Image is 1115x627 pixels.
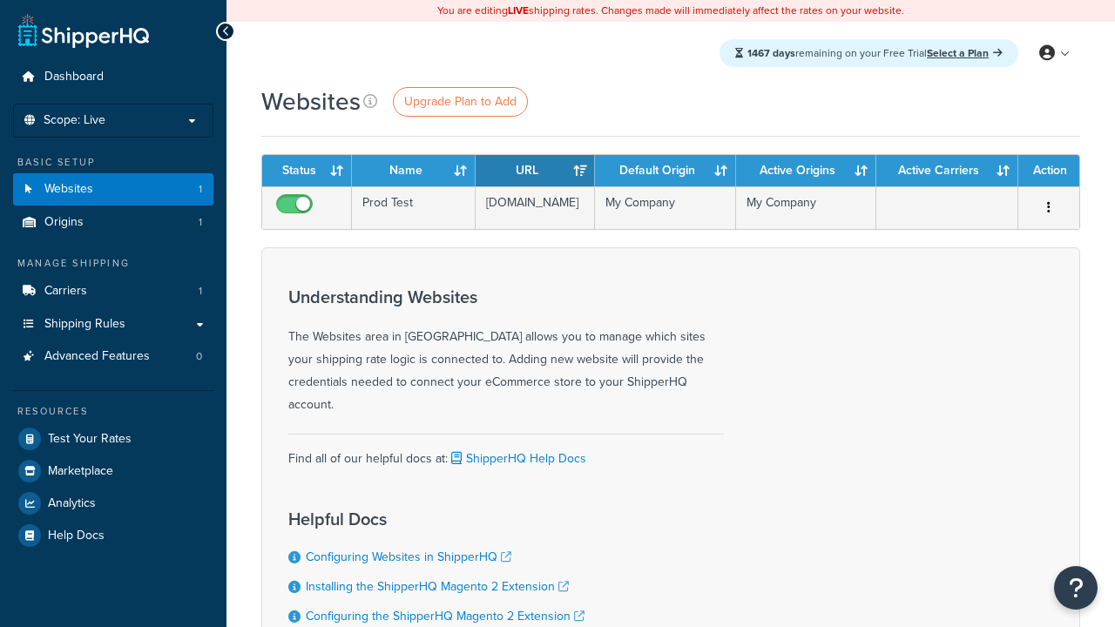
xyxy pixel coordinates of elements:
[288,509,602,529] h3: Helpful Docs
[44,317,125,332] span: Shipping Rules
[448,449,586,468] a: ShipperHQ Help Docs
[476,186,595,229] td: [DOMAIN_NAME]
[13,340,213,373] li: Advanced Features
[199,284,202,299] span: 1
[720,39,1018,67] div: remaining on your Free Trial
[13,423,213,455] a: Test Your Rates
[13,206,213,239] li: Origins
[199,215,202,230] span: 1
[48,464,113,479] span: Marketplace
[595,155,735,186] th: Default Origin: activate to sort column ascending
[13,275,213,307] a: Carriers 1
[44,284,87,299] span: Carriers
[288,434,724,470] div: Find all of our helpful docs at:
[508,3,529,18] b: LIVE
[48,496,96,511] span: Analytics
[288,287,724,307] h3: Understanding Websites
[736,186,876,229] td: My Company
[352,155,476,186] th: Name: activate to sort column ascending
[196,349,202,364] span: 0
[262,155,352,186] th: Status: activate to sort column ascending
[48,432,132,447] span: Test Your Rates
[288,287,724,416] div: The Websites area in [GEOGRAPHIC_DATA] allows you to manage which sites your shipping rate logic ...
[876,155,1018,186] th: Active Carriers: activate to sort column ascending
[199,182,202,197] span: 1
[13,61,213,93] a: Dashboard
[13,340,213,373] a: Advanced Features 0
[306,548,511,566] a: Configuring Websites in ShipperHQ
[13,173,213,206] a: Websites 1
[13,404,213,419] div: Resources
[44,113,105,128] span: Scope: Live
[736,155,876,186] th: Active Origins: activate to sort column ascending
[352,186,476,229] td: Prod Test
[306,577,569,596] a: Installing the ShipperHQ Magento 2 Extension
[18,13,149,48] a: ShipperHQ Home
[13,455,213,487] a: Marketplace
[1054,566,1098,610] button: Open Resource Center
[44,182,93,197] span: Websites
[476,155,595,186] th: URL: activate to sort column ascending
[44,70,104,84] span: Dashboard
[44,215,84,230] span: Origins
[595,186,735,229] td: My Company
[44,349,150,364] span: Advanced Features
[1018,155,1079,186] th: Action
[13,275,213,307] li: Carriers
[927,45,1003,61] a: Select a Plan
[393,87,528,117] a: Upgrade Plan to Add
[13,520,213,551] a: Help Docs
[404,92,517,111] span: Upgrade Plan to Add
[13,488,213,519] a: Analytics
[306,607,585,625] a: Configuring the ShipperHQ Magento 2 Extension
[13,308,213,340] a: Shipping Rules
[261,84,361,118] h1: Websites
[13,206,213,239] a: Origins 1
[13,155,213,170] div: Basic Setup
[747,45,795,61] strong: 1467 days
[13,256,213,271] div: Manage Shipping
[48,529,105,543] span: Help Docs
[13,173,213,206] li: Websites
